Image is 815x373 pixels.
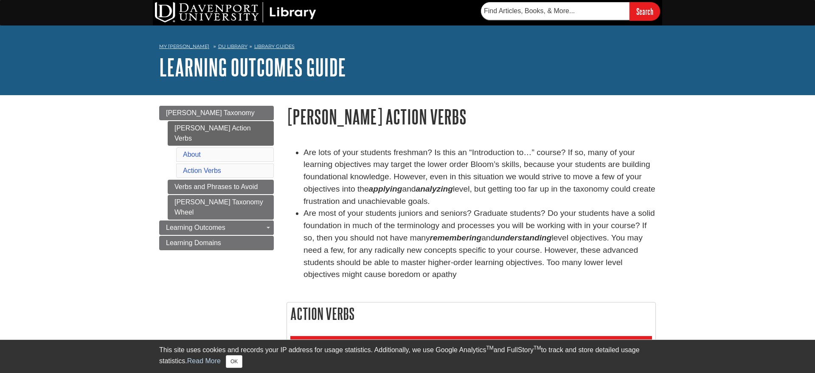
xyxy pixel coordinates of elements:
[369,184,402,193] strong: applying
[168,195,274,220] a: [PERSON_NAME] Taxonomy Wheel
[218,43,247,49] a: DU Library
[430,233,482,242] em: remembering
[187,357,221,365] a: Read More
[159,54,346,80] a: Learning Outcomes Guide
[534,345,541,351] sup: TM
[287,106,656,127] h1: [PERSON_NAME] Action Verbs
[287,302,655,325] h2: Action Verbs
[254,43,295,49] a: Library Guides
[166,239,221,246] span: Learning Domains
[159,220,274,235] a: Learning Outcomes
[159,43,209,50] a: My [PERSON_NAME]
[168,121,274,146] a: [PERSON_NAME] Action Verbs
[183,167,221,174] a: Action Verbs
[183,151,201,158] a: About
[304,207,656,281] li: Are most of your students juniors and seniors? Graduate students? Do your students have a solid f...
[155,2,316,23] img: DU Library
[495,233,551,242] em: understanding
[166,109,255,116] span: [PERSON_NAME] Taxonomy
[481,2,660,20] form: Searches DU Library's articles, books, and more
[159,236,274,250] a: Learning Domains
[159,106,274,120] a: [PERSON_NAME] Taxonomy
[168,180,274,194] a: Verbs and Phrases to Avoid
[291,337,651,358] h3: Knowledge
[416,184,453,193] strong: analyzing
[159,106,274,250] div: Guide Page Menu
[159,41,656,54] nav: breadcrumb
[226,355,242,368] button: Close
[481,2,630,20] input: Find Articles, Books, & More...
[166,224,225,231] span: Learning Outcomes
[630,2,660,20] input: Search
[486,345,493,351] sup: TM
[304,147,656,208] li: Are lots of your students freshman? Is this an “Introduction to…” course? If so, many of your lea...
[159,345,656,368] div: This site uses cookies and records your IP address for usage statistics. Additionally, we use Goo...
